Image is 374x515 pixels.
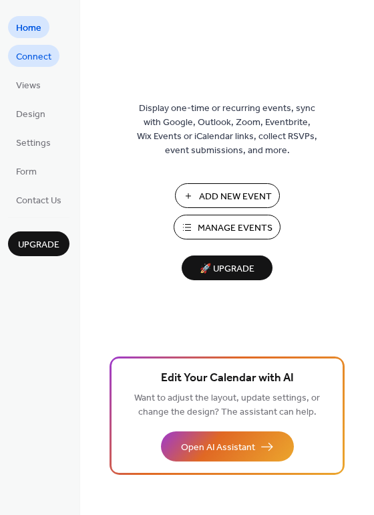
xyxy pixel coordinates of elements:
a: Design [8,102,53,124]
span: Connect [16,50,51,64]
span: Want to adjust the layout, update settings, or change the design? The assistant can help. [134,389,320,421]
a: Settings [8,131,59,153]
span: Views [16,79,41,93]
span: Display one-time or recurring events, sync with Google, Outlook, Zoom, Eventbrite, Wix Events or ... [137,102,317,158]
span: Contact Us [16,194,61,208]
a: Form [8,160,45,182]
span: Design [16,108,45,122]
span: Upgrade [18,238,59,252]
span: Settings [16,136,51,150]
span: Manage Events [198,221,272,235]
span: 🚀 Upgrade [190,260,264,278]
a: Connect [8,45,59,67]
span: Home [16,21,41,35]
button: Manage Events [174,215,280,239]
span: Edit Your Calendar with AI [161,369,294,388]
span: Form [16,165,37,179]
button: 🚀 Upgrade [182,255,272,280]
a: Views [8,74,49,96]
a: Home [8,16,49,38]
button: Add New Event [175,183,280,208]
button: Upgrade [8,231,69,256]
a: Contact Us [8,189,69,211]
span: Add New Event [199,190,272,204]
button: Open AI Assistant [161,431,294,461]
span: Open AI Assistant [181,441,255,455]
